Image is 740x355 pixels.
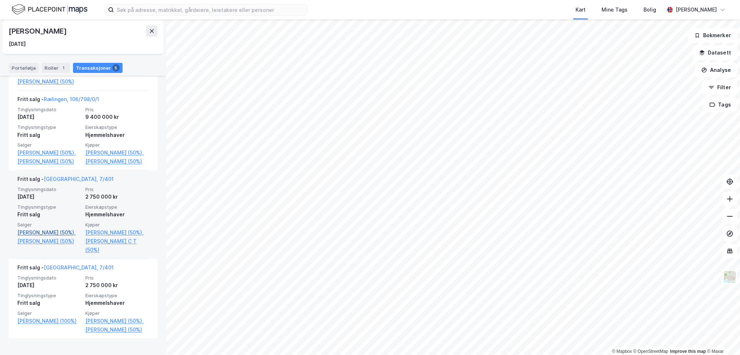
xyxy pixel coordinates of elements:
[85,107,149,113] span: Pris
[44,96,99,102] a: Rælingen, 106/798/0/1
[612,349,632,354] a: Mapbox
[85,281,149,290] div: 2 750 000 kr
[73,63,123,73] div: Transaksjoner
[85,310,149,316] span: Kjøper
[44,176,114,182] a: [GEOGRAPHIC_DATA], 7/401
[85,148,149,157] a: [PERSON_NAME] (50%),
[643,5,656,14] div: Bolig
[704,320,740,355] div: Kontrollprogram for chat
[17,148,81,157] a: [PERSON_NAME] (50%),
[17,77,81,86] a: [PERSON_NAME] (50%)
[85,142,149,148] span: Kjøper
[12,3,87,16] img: logo.f888ab2527a4732fd821a326f86c7f29.svg
[17,95,99,107] div: Fritt salg -
[703,98,737,112] button: Tags
[17,204,81,210] span: Tinglysningstype
[17,124,81,130] span: Tinglysningstype
[9,25,68,37] div: [PERSON_NAME]
[17,281,81,290] div: [DATE]
[17,293,81,299] span: Tinglysningstype
[85,192,149,201] div: 2 750 000 kr
[85,186,149,192] span: Pris
[85,325,149,334] a: [PERSON_NAME] (50%)
[85,210,149,219] div: Hjemmelshaver
[676,5,717,14] div: [PERSON_NAME]
[85,204,149,210] span: Eierskapstype
[633,349,668,354] a: OpenStreetMap
[60,64,67,72] div: 1
[85,157,149,166] a: [PERSON_NAME] (50%)
[85,317,149,325] a: [PERSON_NAME] (50%),
[702,80,737,95] button: Filter
[704,320,740,355] iframe: Chat Widget
[17,263,114,275] div: Fritt salg -
[723,270,737,284] img: Z
[85,131,149,139] div: Hjemmelshaver
[17,192,81,201] div: [DATE]
[17,186,81,192] span: Tinglysningsdato
[114,4,307,15] input: Søk på adresse, matrikkel, gårdeiere, leietakere eller personer
[9,63,39,73] div: Portefølje
[85,237,149,254] a: [PERSON_NAME] C T (50%)
[693,46,737,60] button: Datasett
[17,275,81,281] span: Tinglysningsdato
[670,349,706,354] a: Improve this map
[112,64,120,72] div: 5
[17,228,81,237] a: [PERSON_NAME] (50%),
[85,113,149,121] div: 9 400 000 kr
[17,299,81,307] div: Fritt salg
[17,310,81,316] span: Selger
[576,5,586,14] div: Kart
[695,63,737,77] button: Analyse
[17,107,81,113] span: Tinglysningsdato
[85,293,149,299] span: Eierskapstype
[17,142,81,148] span: Selger
[688,28,737,43] button: Bokmerker
[17,175,114,186] div: Fritt salg -
[85,228,149,237] a: [PERSON_NAME] (50%),
[85,299,149,307] div: Hjemmelshaver
[17,210,81,219] div: Fritt salg
[17,131,81,139] div: Fritt salg
[602,5,628,14] div: Mine Tags
[85,124,149,130] span: Eierskapstype
[17,222,81,228] span: Selger
[17,157,81,166] a: [PERSON_NAME] (50%)
[42,63,70,73] div: Roller
[17,113,81,121] div: [DATE]
[17,237,81,246] a: [PERSON_NAME] (50%)
[9,40,26,48] div: [DATE]
[17,317,81,325] a: [PERSON_NAME] (100%)
[85,275,149,281] span: Pris
[44,264,114,270] a: [GEOGRAPHIC_DATA], 7/401
[85,222,149,228] span: Kjøper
